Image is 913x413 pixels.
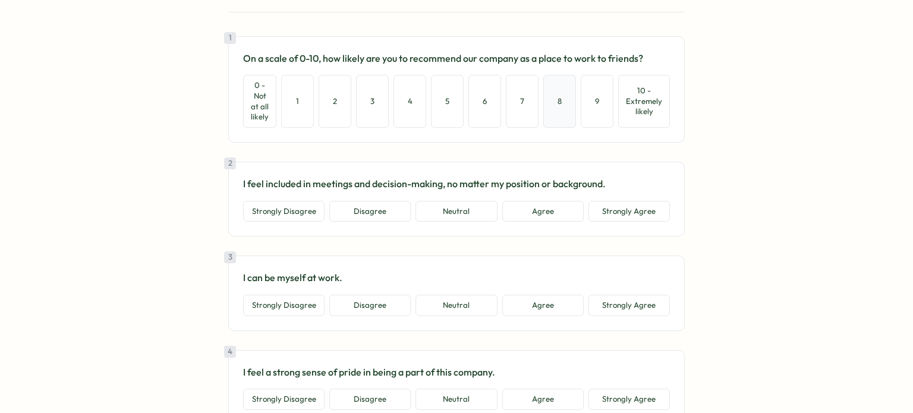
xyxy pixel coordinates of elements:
button: Disagree [329,295,411,316]
button: Strongly Agree [588,295,670,316]
button: 9 [581,75,613,127]
button: 4 [393,75,426,127]
button: Neutral [415,201,497,222]
div: 1 [224,32,236,44]
button: 5 [431,75,464,127]
button: Neutral [415,389,497,410]
button: Disagree [329,201,411,222]
button: 10 - Extremely likely [618,75,670,127]
button: 1 [281,75,314,127]
button: 3 [356,75,389,127]
button: 7 [506,75,539,127]
button: Strongly Disagree [243,295,325,316]
button: 0 - Not at all likely [243,75,276,127]
button: Disagree [329,389,411,410]
p: I feel a strong sense of pride in being a part of this company. [243,365,670,380]
button: Agree [502,295,584,316]
button: 8 [543,75,576,127]
p: On a scale of 0-10, how likely are you to recommend our company as a place to work to friends? [243,51,670,66]
button: Strongly Agree [588,201,670,222]
button: Agree [502,389,584,410]
div: 4 [224,346,236,358]
div: 3 [224,251,236,263]
button: Agree [502,201,584,222]
button: Strongly Disagree [243,201,325,222]
p: I feel included in meetings and decision-making, no matter my position or background. [243,176,670,191]
div: 2 [224,157,236,169]
button: Neutral [415,295,497,316]
button: Strongly Disagree [243,389,325,410]
button: 6 [468,75,501,127]
button: Strongly Agree [588,389,670,410]
button: 2 [319,75,351,127]
p: I can be myself at work. [243,270,670,285]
